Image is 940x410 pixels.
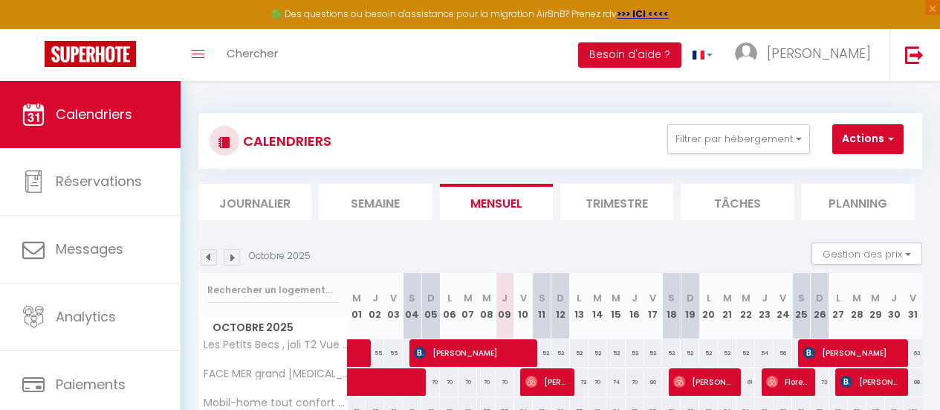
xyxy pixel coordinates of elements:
[607,273,626,339] th: 15
[239,124,331,158] h3: CALENDRIERS
[384,273,403,339] th: 03
[520,291,527,305] abbr: V
[644,339,663,367] div: 52
[551,339,570,367] div: 52
[736,368,755,396] div: 81
[742,291,751,305] abbr: M
[496,273,514,339] th: 09
[372,291,378,305] abbr: J
[612,291,620,305] abbr: M
[617,7,669,20] a: >>> ICI <<<<
[421,273,440,339] th: 05
[673,368,733,396] span: [PERSON_NAME]
[848,273,866,339] th: 28
[589,339,607,367] div: 52
[699,273,718,339] th: 20
[774,339,792,367] div: 56
[352,291,361,305] abbr: M
[767,44,871,63] span: [PERSON_NAME]
[56,172,142,190] span: Réservations
[904,368,922,396] div: 88
[56,240,123,258] span: Messages
[570,339,589,367] div: 52
[348,273,366,339] th: 01
[249,249,311,263] p: Octobre 2025
[207,277,339,304] input: Rechercher un logement...
[718,273,736,339] th: 21
[607,368,626,396] div: 74
[414,339,527,367] span: [PERSON_NAME]
[811,368,829,396] div: 73
[440,184,553,220] li: Mensuel
[570,273,589,339] th: 13
[215,29,289,81] a: Chercher
[496,368,514,396] div: 70
[699,339,718,367] div: 52
[427,291,435,305] abbr: D
[755,273,774,339] th: 23
[707,291,711,305] abbr: L
[885,273,904,339] th: 30
[578,42,681,68] button: Besoin d'aide ?
[458,273,477,339] th: 07
[533,339,551,367] div: 52
[836,291,840,305] abbr: L
[366,273,384,339] th: 02
[891,291,897,305] abbr: J
[560,184,673,220] li: Trimestre
[904,273,922,339] th: 31
[533,273,551,339] th: 11
[723,291,732,305] abbr: M
[227,45,278,61] span: Chercher
[577,291,581,305] abbr: L
[668,291,675,305] abbr: S
[632,291,638,305] abbr: J
[816,291,823,305] abbr: D
[199,317,347,339] span: Octobre 2025
[724,29,889,81] a: ... [PERSON_NAME]
[718,339,736,367] div: 52
[45,41,136,67] img: Super Booking
[384,339,403,367] div: 55
[904,339,922,367] div: 63
[803,339,898,367] span: [PERSON_NAME]
[551,273,570,339] th: 12
[829,273,848,339] th: 27
[866,273,885,339] th: 29
[514,273,533,339] th: 10
[811,273,829,339] th: 26
[570,368,589,396] div: 72
[201,397,350,409] span: Mobil-home tout confort dans parc résidentiel
[802,184,915,220] li: Planning
[871,291,880,305] abbr: M
[539,291,545,305] abbr: S
[626,339,644,367] div: 52
[644,273,663,339] th: 17
[607,339,626,367] div: 52
[811,243,922,265] button: Gestion des prix
[798,291,805,305] abbr: S
[502,291,508,305] abbr: J
[482,291,491,305] abbr: M
[589,368,607,396] div: 70
[557,291,564,305] abbr: D
[525,368,567,396] span: [PERSON_NAME]
[736,273,755,339] th: 22
[626,273,644,339] th: 16
[201,339,350,350] span: Les Petits Becs , joli T2 Vue mer, Wifi, Parking
[649,291,656,305] abbr: V
[779,291,786,305] abbr: V
[667,124,810,154] button: Filtrer par hébergement
[201,368,350,379] span: FACE MER grand [MEDICAL_DATA] familial, parking gratuit
[792,273,811,339] th: 25
[681,273,699,339] th: 19
[852,291,861,305] abbr: M
[736,339,755,367] div: 52
[477,273,496,339] th: 08
[662,273,681,339] th: 18
[832,124,904,154] button: Actions
[644,368,663,396] div: 80
[589,273,607,339] th: 14
[905,45,924,64] img: logout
